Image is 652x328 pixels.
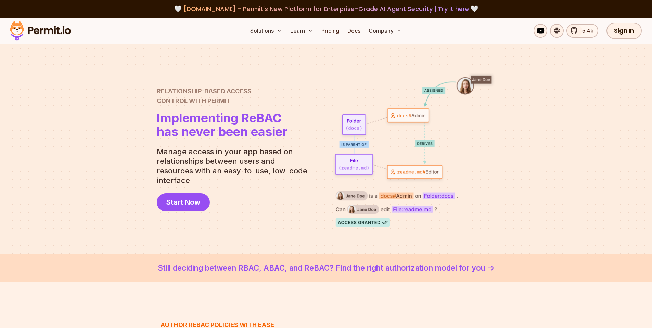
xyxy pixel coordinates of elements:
[16,4,636,14] div: 🤍 🤍
[319,24,342,38] a: Pricing
[287,24,316,38] button: Learn
[16,262,636,274] a: Still deciding between RBAC, ABAC, and ReBAC? Find the right authorization model for you ->
[157,147,313,185] p: Manage access in your app based on relationships between users and resources with an easy-to-use,...
[157,87,287,106] h2: Control with Permit
[345,24,363,38] a: Docs
[566,24,598,38] a: 5.4k
[157,111,287,139] h1: has never been easier
[366,24,405,38] button: Company
[157,87,287,96] span: Relationship-Based Access
[438,4,469,13] a: Try it here
[157,111,287,125] span: Implementing ReBAC
[166,197,200,207] span: Start Now
[578,27,593,35] span: 5.4k
[606,23,642,39] a: Sign In
[7,19,74,42] img: Permit logo
[183,4,469,13] span: [DOMAIN_NAME] - Permit's New Platform for Enterprise-Grade AI Agent Security |
[247,24,285,38] button: Solutions
[157,193,210,211] a: Start Now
